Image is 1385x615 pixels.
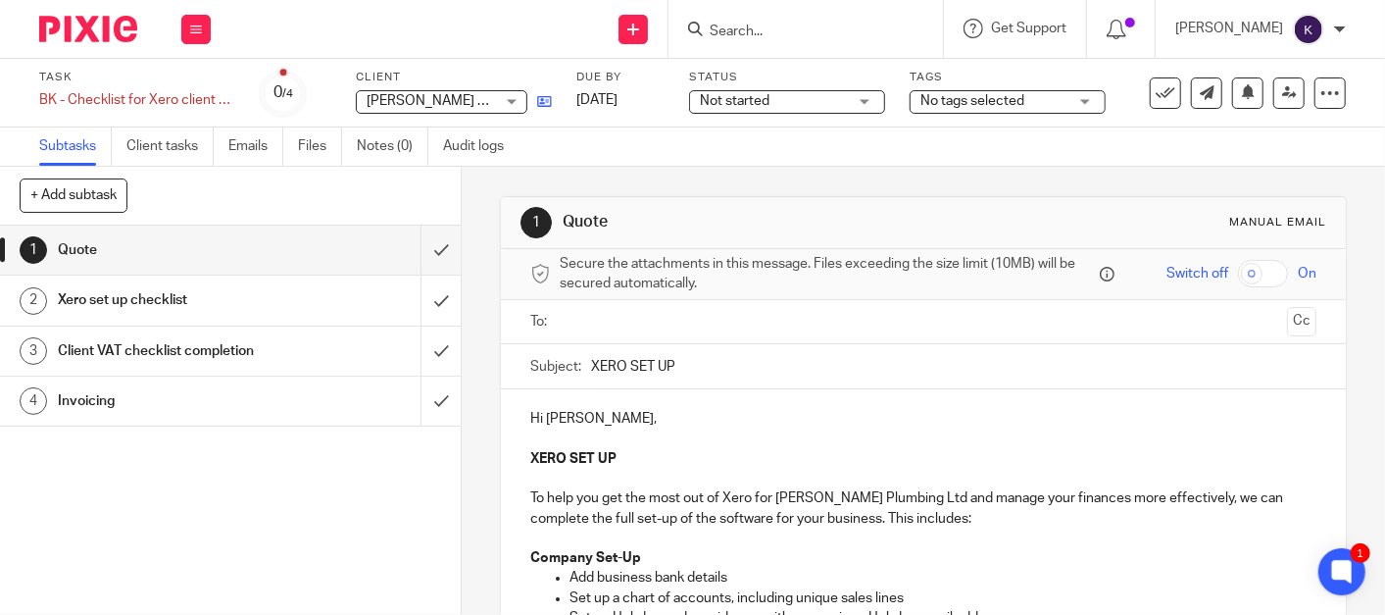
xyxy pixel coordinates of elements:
label: Client [356,70,552,85]
img: svg%3E [1293,14,1324,45]
small: /4 [282,88,293,99]
p: [PERSON_NAME] [1175,19,1283,38]
p: Add business bank details [569,568,1316,588]
div: Manual email [1229,215,1326,231]
h1: Quote [563,212,965,232]
p: Set up a chart of accounts, including unique sales lines [569,589,1316,608]
p: Hi [PERSON_NAME], [530,409,1316,429]
strong: XERO SET UP [530,452,617,466]
h1: Quote [58,235,287,265]
div: 3 [20,337,47,365]
label: Task [39,70,235,85]
span: No tags selected [920,94,1024,108]
input: Search [708,24,884,41]
button: + Add subtask [20,179,127,212]
label: Status [689,70,885,85]
a: Client tasks [126,128,214,166]
span: Switch off [1166,264,1228,283]
div: 2 [20,287,47,315]
div: 1 [1351,543,1370,563]
h1: Invoicing [58,386,287,416]
span: Secure the attachments in this message. Files exceeding the size limit (10MB) will be secured aut... [560,254,1095,294]
h1: Xero set up checklist [58,285,287,315]
button: Cc [1287,307,1316,336]
a: Emails [228,128,283,166]
label: Due by [576,70,665,85]
span: Get Support [991,22,1066,35]
label: Tags [910,70,1106,85]
strong: Company Set-Up [530,551,641,565]
div: 1 [520,207,552,238]
div: 4 [20,387,47,415]
span: Not started [700,94,769,108]
span: On [1298,264,1316,283]
div: 0 [273,81,293,104]
div: BK - Checklist for Xero client set up [39,90,235,110]
span: [DATE] [576,93,618,107]
a: Subtasks [39,128,112,166]
img: Pixie [39,16,137,42]
label: Subject: [530,357,581,377]
div: 1 [20,236,47,264]
h1: Client VAT checklist completion [58,336,287,366]
p: To help you get the most out of Xero for [PERSON_NAME] Plumbing Ltd and manage your finances more... [530,488,1316,529]
a: Audit logs [443,128,519,166]
a: Files [298,128,342,166]
label: To: [530,312,552,332]
a: Notes (0) [357,128,428,166]
span: [PERSON_NAME] Plumbing Ltd [367,94,559,108]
